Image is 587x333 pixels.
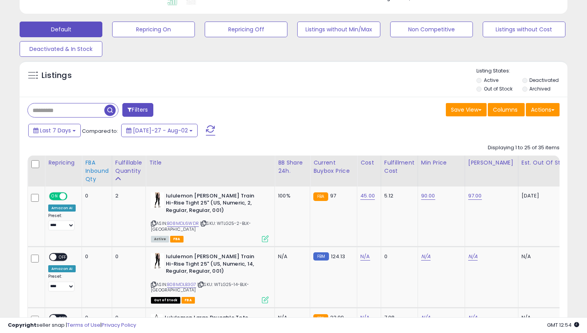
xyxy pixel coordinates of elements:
[149,159,271,167] div: Title
[313,252,329,261] small: FBM
[421,253,431,261] a: N/A
[48,265,76,272] div: Amazon AI
[48,213,76,231] div: Preset:
[360,253,370,261] a: N/A
[151,192,269,242] div: ASIN:
[384,192,412,199] div: 5.12
[360,192,375,200] a: 45.00
[166,253,261,277] b: lululemon [PERSON_NAME] Train Hi-Rise Tight 25" (US, Numeric, 14, Regular, Regular, 001)
[48,159,78,167] div: Repricing
[468,159,515,167] div: [PERSON_NAME]
[151,297,180,304] span: All listings that are currently out of stock and unavailable for purchase on Amazon
[390,22,473,37] button: Non Competitive
[151,253,269,302] div: ASIN:
[484,77,498,83] label: Active
[330,192,336,199] span: 97
[28,124,81,137] button: Last 7 Days
[56,254,69,261] span: OFF
[331,253,345,260] span: 124.13
[115,253,140,260] div: 0
[278,159,307,175] div: BB Share 24h.
[151,253,164,269] img: 31lx4JaHA+L._SL40_.jpg
[468,253,478,261] a: N/A
[122,103,153,117] button: Filters
[384,253,412,260] div: 0
[529,85,551,92] label: Archived
[40,127,71,134] span: Last 7 Days
[115,192,140,199] div: 2
[85,192,106,199] div: 0
[446,103,487,116] button: Save View
[384,159,414,175] div: Fulfillment Cost
[526,103,560,116] button: Actions
[313,192,328,201] small: FBA
[50,193,60,199] span: ON
[476,67,567,75] p: Listing States:
[20,22,102,37] button: Default
[297,22,380,37] button: Listings without Min/Max
[493,106,518,114] span: Columns
[488,103,525,116] button: Columns
[42,70,72,81] h5: Listings
[121,124,198,137] button: [DATE]-27 - Aug-02
[166,192,261,216] b: lululemon [PERSON_NAME] Train Hi-Rise Tight 25" (US, Numeric, 2, Regular, Regular, 001)
[115,159,142,175] div: Fulfillable Quantity
[182,297,195,304] span: FBA
[66,193,79,199] span: OFF
[8,321,36,329] strong: Copyright
[8,322,136,329] div: seller snap | |
[421,192,435,200] a: 90.00
[85,253,106,260] div: 0
[151,192,164,208] img: 31lx4JaHA+L._SL40_.jpg
[421,159,462,167] div: Min Price
[278,192,304,199] div: 100%
[85,159,109,183] div: FBA inbound Qty
[547,321,579,329] span: 2025-08-10 12:54 GMT
[20,41,102,57] button: Deactivated & In Stock
[483,22,565,37] button: Listings without Cost
[112,22,195,37] button: Repricing On
[48,274,76,291] div: Preset:
[205,22,287,37] button: Repricing Off
[468,192,482,200] a: 97.00
[67,321,100,329] a: Terms of Use
[151,236,169,243] span: All listings currently available for purchase on Amazon
[82,127,118,135] span: Compared to:
[151,220,251,232] span: | SKU: WTLG25-2-BLK-[GEOGRAPHIC_DATA]
[278,253,304,260] div: N/A
[170,236,184,243] span: FBA
[488,144,560,152] div: Displaying 1 to 25 of 35 items
[151,281,249,293] span: | SKU: WTLG25-14-BLK-[GEOGRAPHIC_DATA]
[48,205,76,212] div: Amazon AI
[484,85,512,92] label: Out of Stock
[313,159,354,175] div: Current Buybox Price
[529,77,559,83] label: Deactivated
[167,220,199,227] a: B08MDL6WDR
[133,127,188,134] span: [DATE]-27 - Aug-02
[102,321,136,329] a: Privacy Policy
[360,159,378,167] div: Cost
[167,281,196,288] a: B08MDLB3G7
